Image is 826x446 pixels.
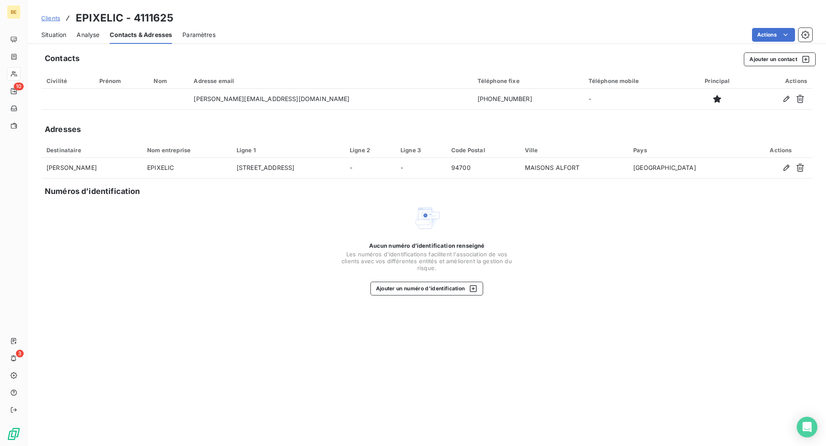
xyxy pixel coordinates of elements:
[633,147,744,154] div: Pays
[147,147,226,154] div: Nom entreprise
[182,31,216,39] span: Paramètres
[188,89,472,109] td: [PERSON_NAME][EMAIL_ADDRESS][DOMAIN_NAME]
[46,77,89,84] div: Civilité
[589,77,682,84] div: Téléphone mobile
[744,52,816,66] button: Ajouter un contact
[46,147,137,154] div: Destinataire
[345,158,395,178] td: -
[45,52,80,65] h5: Contacts
[341,251,513,271] span: Les numéros d'identifications facilitent l'association de vos clients avec vos différentes entité...
[99,77,143,84] div: Prénom
[142,158,231,178] td: EPIXELIC
[110,31,172,39] span: Contacts & Adresses
[14,83,24,90] span: 10
[41,15,60,22] span: Clients
[478,77,578,84] div: Téléphone fixe
[797,417,817,437] div: Open Intercom Messenger
[446,158,520,178] td: 94700
[401,147,441,154] div: Ligne 3
[369,242,485,249] span: Aucun numéro d’identification renseigné
[472,89,583,109] td: [PHONE_NUMBER]
[755,147,807,154] div: Actions
[451,147,515,154] div: Code Postal
[41,31,66,39] span: Situation
[7,5,21,19] div: BE
[16,350,24,357] span: 3
[41,158,142,178] td: [PERSON_NAME]
[350,147,390,154] div: Ligne 2
[45,185,140,197] h5: Numéros d’identification
[370,282,484,295] button: Ajouter un numéro d’identification
[7,84,20,98] a: 10
[525,147,623,154] div: Ville
[413,204,441,232] img: Empty state
[194,77,467,84] div: Adresse email
[583,89,687,109] td: -
[753,77,807,84] div: Actions
[237,147,339,154] div: Ligne 1
[41,14,60,22] a: Clients
[395,158,446,178] td: -
[7,427,21,441] img: Logo LeanPay
[154,77,183,84] div: Nom
[45,123,81,135] h5: Adresses
[752,28,795,42] button: Actions
[231,158,345,178] td: [STREET_ADDRESS]
[77,31,99,39] span: Analyse
[520,158,629,178] td: MAISONS ALFORT
[692,77,743,84] div: Principal
[76,10,173,26] h3: EPIXELIC - 4111625
[628,158,749,178] td: [GEOGRAPHIC_DATA]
